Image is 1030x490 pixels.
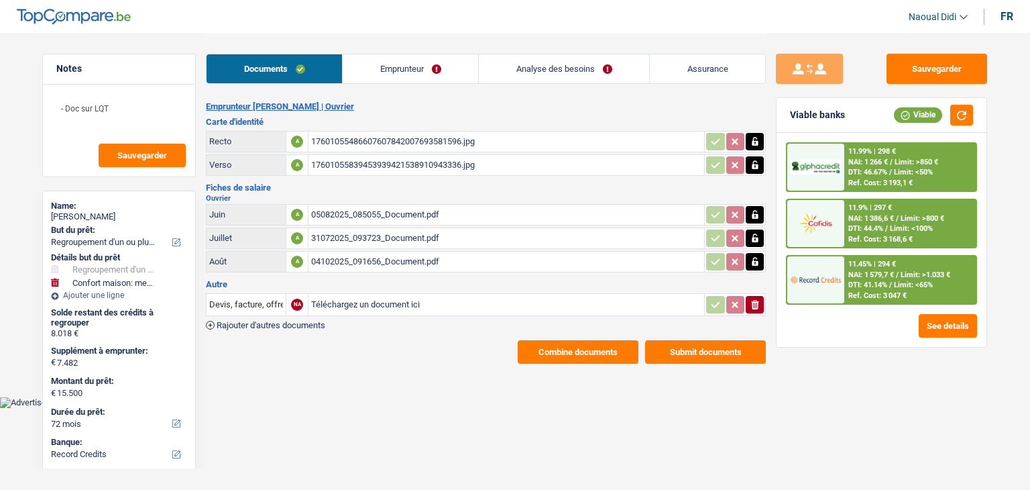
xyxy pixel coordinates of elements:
[848,158,888,166] span: NAI: 1 266 €
[896,214,899,223] span: /
[291,209,303,221] div: A
[311,132,701,152] div: 17601055486607607842007693581596.jpg
[895,158,938,166] span: Limit: >850 €
[117,151,167,160] span: Sauvegarder
[17,9,131,25] img: TopCompare Logo
[311,205,701,225] div: 05082025_085055_Document.pdf
[894,107,942,122] div: Viable
[645,340,766,364] button: Submit documents
[890,158,893,166] span: /
[894,281,933,289] span: Limit: <65%
[51,468,184,479] label: Taux d'intérêt:
[848,291,907,300] div: Ref. Cost: 3 047 €
[479,54,649,83] a: Analyse des besoins
[51,328,187,339] div: 8.018 €
[291,136,303,148] div: A
[791,267,840,292] img: Record Credits
[848,147,896,156] div: 11.99% | 298 €
[848,203,892,212] div: 11.9% | 297 €
[890,224,933,233] span: Limit: <100%
[650,54,765,83] a: Assurance
[51,357,56,368] span: €
[51,388,56,399] span: €
[894,168,933,177] span: Limit: <50%
[56,63,182,75] h5: Notes
[209,256,283,266] div: Août
[848,260,896,268] div: 11.45% | 294 €
[848,168,887,177] span: DTI: 46.67%
[311,155,701,175] div: 17601055839453939421538910943336.jpg
[206,195,766,202] h2: Ouvrier
[343,54,478,83] a: Emprunteur
[518,340,638,364] button: Combine documents
[51,437,184,448] label: Banque:
[901,271,950,279] span: Limit: >1.033 €
[207,54,342,83] a: Documents
[51,211,187,222] div: [PERSON_NAME]
[209,209,283,219] div: Juin
[51,376,184,387] label: Montant du prêt:
[51,307,187,328] div: Solde restant des crédits à regrouper
[848,214,894,223] span: NAI: 1 386,6 €
[889,281,892,289] span: /
[885,224,888,233] span: /
[291,232,303,244] div: A
[848,235,913,244] div: Ref. Cost: 3 168,6 €
[51,201,187,211] div: Name:
[896,271,899,279] span: /
[206,183,766,192] h3: Fiches de salaire
[99,144,186,167] button: Sauvegarder
[51,346,184,356] label: Supplément à emprunter:
[206,101,766,112] h2: Emprunteur [PERSON_NAME] | Ouvrier
[848,271,894,279] span: NAI: 1 579,7 €
[51,407,184,418] label: Durée du prêt:
[291,256,303,268] div: A
[206,321,325,330] button: Rajouter d'autres documents
[898,6,968,28] a: Naoual Didi
[1000,10,1013,23] div: fr
[311,252,701,272] div: 04102025_091656_Document.pdf
[889,168,892,177] span: /
[790,109,845,121] div: Viable banks
[848,281,887,289] span: DTI: 41.14%
[791,211,840,236] img: Cofidis
[51,225,184,236] label: But du prêt:
[209,160,283,170] div: Verso
[291,159,303,171] div: A
[919,314,977,338] button: See details
[51,252,187,263] div: Détails but du prêt
[311,228,701,248] div: 31072025_093723_Document.pdf
[209,136,283,146] div: Recto
[848,179,913,187] div: Ref. Cost: 3 193,1 €
[206,280,766,289] h3: Autre
[206,117,766,126] h3: Carte d'identité
[886,54,987,84] button: Sauvegarder
[217,321,325,330] span: Rajouter d'autres documents
[291,299,303,311] div: NA
[901,214,944,223] span: Limit: >800 €
[909,11,956,23] span: Naoual Didi
[848,224,883,233] span: DTI: 44.4%
[791,160,840,175] img: AlphaCredit
[209,233,283,243] div: Juillet
[51,291,187,300] div: Ajouter une ligne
